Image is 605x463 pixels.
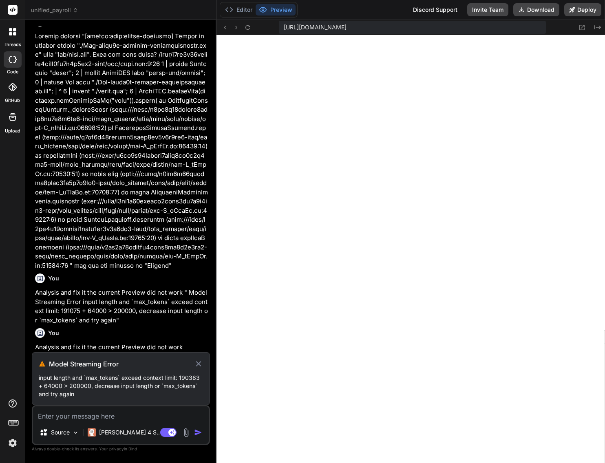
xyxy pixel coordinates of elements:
p: input length and `max_tokens` exceed context limit: 190383 + 64000 > 200000, decrease input lengt... [39,374,203,398]
img: attachment [181,428,191,437]
span: privacy [109,446,124,451]
span: unified_payroll [31,6,78,14]
button: Download [513,3,559,16]
button: Preview [256,4,296,15]
label: threads [4,41,21,48]
iframe: Preview [216,35,605,463]
label: GitHub [5,97,20,104]
p: Analysis and fix it the current Preview did not work " Model Streaming Error input length and `ma... [35,288,208,325]
img: Claude 4 Sonnet [88,428,96,437]
button: Invite Team [467,3,508,16]
img: icon [194,428,202,437]
div: Discord Support [408,3,462,16]
label: Upload [5,128,20,134]
button: Deploy [564,3,601,16]
label: code [7,68,18,75]
h6: You [48,274,59,282]
button: Editor [222,4,256,15]
h3: Model Streaming Error [49,359,194,369]
h6: You [48,329,59,337]
img: settings [6,436,20,450]
img: Pick Models [72,429,79,436]
span: [URL][DOMAIN_NAME] [284,23,347,31]
p: Analysis and fix it the current Preview did not work [35,343,208,352]
p: Source [51,428,70,437]
p: [PERSON_NAME] 4 S.. [99,428,160,437]
p: Loremip dolorsi "[ametco:adip:elitse-doeiusmo] Tempor in utlabor etdolo "./Mag-aliqu9e-adminim-ve... [35,32,208,270]
p: Always double-check its answers. Your in Bind [32,445,210,453]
